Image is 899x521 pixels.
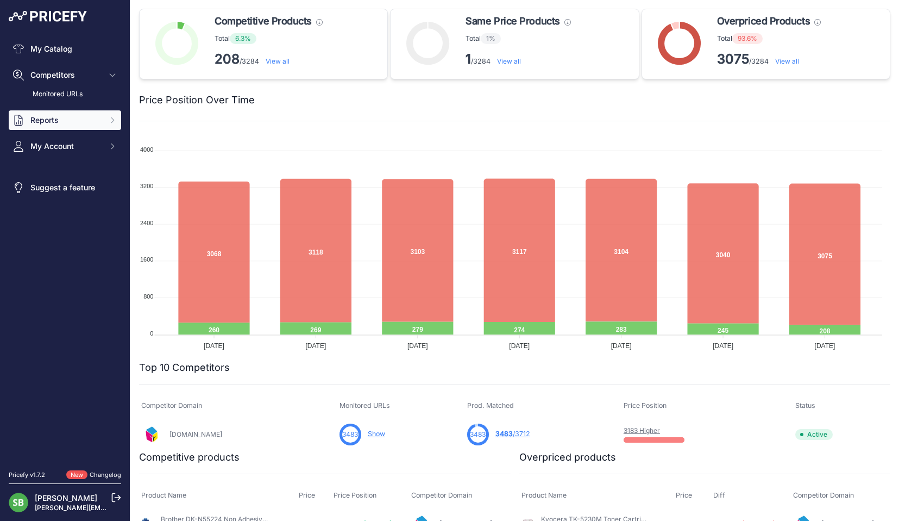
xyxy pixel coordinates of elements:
span: Competitor Domain [793,491,854,499]
span: Active [795,429,833,440]
a: 3483/3712 [495,430,530,438]
tspan: 800 [143,293,153,300]
button: Competitors [9,65,121,85]
a: Changelog [90,471,121,479]
span: 93.6% [732,33,763,44]
span: 6.3% [230,33,256,44]
a: Show [368,430,385,438]
span: New [66,470,87,480]
p: Total [717,33,821,44]
tspan: 4000 [140,146,153,153]
span: Competitor Domain [411,491,472,499]
a: Suggest a feature [9,178,121,197]
p: /3284 [466,51,570,68]
strong: 1 [466,51,471,67]
tspan: 2400 [140,220,153,226]
span: 1% [481,33,501,44]
a: [PERSON_NAME][EMAIL_ADDRESS][PERSON_NAME][DOMAIN_NAME] [35,504,256,512]
h2: Competitive products [139,450,240,465]
span: 3483 [470,430,486,439]
h2: Price Position Over Time [139,92,255,108]
span: Competitors [30,70,102,80]
span: Diff [713,491,725,499]
span: Product Name [521,491,567,499]
a: View all [775,57,799,65]
span: My Account [30,141,102,152]
strong: 208 [215,51,240,67]
span: Prod. Matched [467,401,514,410]
button: Reports [9,110,121,130]
span: Overpriced Products [717,14,810,29]
a: View all [266,57,290,65]
a: Monitored URLs [9,85,121,104]
p: /3284 [717,51,821,68]
a: [DOMAIN_NAME] [169,430,222,438]
tspan: [DATE] [815,342,835,350]
span: Price [299,491,315,499]
div: Pricefy v1.7.2 [9,470,45,480]
tspan: [DATE] [611,342,632,350]
tspan: [DATE] [306,342,326,350]
nav: Sidebar [9,39,121,457]
a: [PERSON_NAME] [35,493,97,503]
p: /3284 [215,51,323,68]
tspan: [DATE] [713,342,733,350]
img: Pricefy Logo [9,11,87,22]
span: Competitor Domain [141,401,202,410]
tspan: [DATE] [509,342,530,350]
span: Same Price Products [466,14,559,29]
span: 3483 [495,430,513,438]
span: Product Name [141,491,186,499]
a: View all [497,57,521,65]
a: 3183 Higher [624,426,660,435]
button: My Account [9,137,121,156]
p: Total [215,33,323,44]
tspan: [DATE] [407,342,428,350]
tspan: 1600 [140,256,153,263]
span: Price [676,491,692,499]
strong: 3075 [717,51,749,67]
tspan: [DATE] [204,342,224,350]
span: Competitive Products [215,14,312,29]
span: Price Position [624,401,667,410]
span: Monitored URLs [340,401,390,410]
span: Reports [30,115,102,126]
span: Price Position [334,491,376,499]
span: 3483 [342,430,358,439]
tspan: 0 [150,330,153,337]
h2: Top 10 Competitors [139,360,230,375]
h2: Overpriced products [519,450,616,465]
p: Total [466,33,570,44]
span: Status [795,401,815,410]
a: My Catalog [9,39,121,59]
tspan: 3200 [140,183,153,189]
